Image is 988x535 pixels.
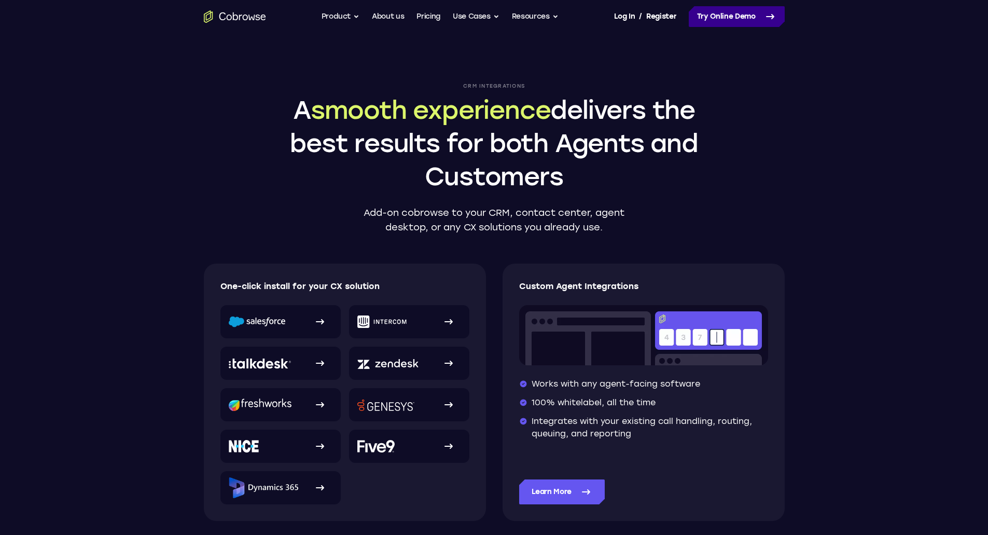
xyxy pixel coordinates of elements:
img: Intercom logo [357,315,407,328]
a: Five9 logo [349,430,469,463]
a: About us [372,6,404,27]
img: Microsoft Dynamics 365 logo [229,477,298,498]
a: Salesforce logo [220,305,341,338]
img: Talkdesk logo [229,358,291,369]
a: Genesys logo [349,388,469,421]
img: Five9 logo [357,440,395,452]
a: Learn More [519,479,605,504]
button: Use Cases [453,6,499,27]
a: Microsoft Dynamics 365 logo [220,471,341,504]
a: Log In [614,6,635,27]
a: Zendesk logo [349,347,469,380]
p: CRM Integrations [287,83,702,89]
a: Register [646,6,676,27]
img: Co-browse code entry input [519,305,768,365]
a: Try Online Demo [689,6,785,27]
span: / [639,10,642,23]
button: Resources [512,6,559,27]
img: Genesys logo [357,399,414,411]
button: Product [322,6,360,27]
img: NICE logo [229,440,259,452]
li: 100% whitelabel, all the time [519,396,768,409]
li: Integrates with your existing call handling, routing, queuing, and reporting [519,415,768,440]
a: Pricing [416,6,440,27]
p: One-click install for your CX solution [220,280,470,293]
a: Go to the home page [204,10,266,23]
img: Freshworks logo [229,399,291,411]
a: NICE logo [220,430,341,463]
li: Works with any agent-facing software [519,378,768,390]
a: Talkdesk logo [220,347,341,380]
a: Intercom logo [349,305,469,338]
h1: A delivers the best results for both Agents and Customers [287,93,702,193]
p: Custom Agent Integrations [519,280,768,293]
p: Add-on cobrowse to your CRM, contact center, agent desktop, or any CX solutions you already use. [359,205,630,235]
img: Zendesk logo [357,358,419,369]
a: Freshworks logo [220,388,341,421]
img: Salesforce logo [229,316,285,327]
span: smooth experience [311,95,551,125]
